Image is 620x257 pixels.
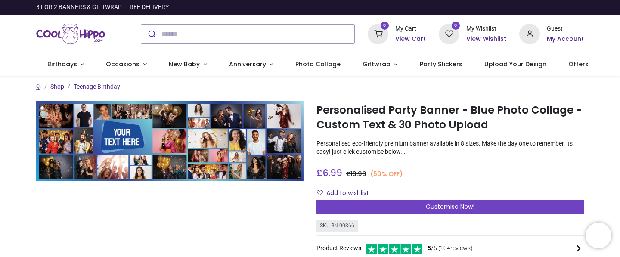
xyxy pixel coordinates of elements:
[169,60,200,68] span: New Baby
[36,101,304,181] img: Personalised Party Banner - Blue Photo Collage - Custom Text & 30 Photo Upload
[568,60,589,68] span: Offers
[36,3,169,12] div: 3 FOR 2 BANNERS & GIFTWRAP - FREE DELIVERY
[316,220,358,232] div: SKU: BN-00866
[36,22,105,46] a: Logo of Cool Hippo
[586,223,611,248] iframe: Brevo live chat
[36,22,105,46] img: Cool Hippo
[428,245,431,251] span: 5
[316,243,584,254] div: Product Reviews
[403,3,584,12] iframe: Customer reviews powered by Trustpilot
[47,60,77,68] span: Birthdays
[395,25,426,33] div: My Cart
[484,60,546,68] span: Upload Your Design
[368,30,388,37] a: 0
[229,60,266,68] span: Anniversary
[363,60,391,68] span: Giftwrap
[466,35,506,43] a: View Wishlist
[395,35,426,43] a: View Cart
[317,190,323,196] i: Add to wishlist
[547,25,584,33] div: Guest
[295,60,341,68] span: Photo Collage
[466,25,506,33] div: My Wishlist
[426,202,474,211] span: Customise Now!
[95,53,158,76] a: Occasions
[420,60,462,68] span: Party Stickers
[439,30,459,37] a: 0
[316,186,376,201] button: Add to wishlistAdd to wishlist
[428,244,473,253] span: /5 ( 104 reviews)
[547,35,584,43] a: My Account
[350,170,366,178] span: 13.98
[141,25,161,43] button: Submit
[351,53,409,76] a: Giftwrap
[316,167,342,179] span: £
[346,170,366,178] span: £
[50,83,64,90] a: Shop
[74,83,120,90] a: Teenage Birthday
[218,53,284,76] a: Anniversary
[452,22,460,30] sup: 0
[158,53,218,76] a: New Baby
[106,60,139,68] span: Occasions
[381,22,389,30] sup: 0
[322,167,342,179] span: 6.99
[316,139,584,156] p: Personalised eco-friendly premium banner available in 8 sizes. Make the day one to remember, its ...
[370,170,403,179] small: (50% OFF)
[36,53,95,76] a: Birthdays
[316,103,584,133] h1: Personalised Party Banner - Blue Photo Collage - Custom Text & 30 Photo Upload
